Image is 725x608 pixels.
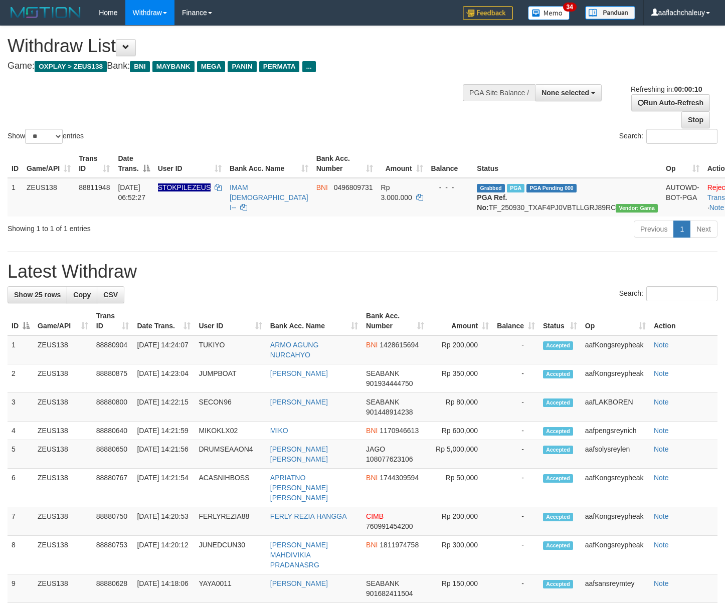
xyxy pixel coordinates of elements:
span: Copy 901448914238 to clipboard [366,408,413,416]
span: Copy 108077623106 to clipboard [366,455,413,463]
th: Status [473,149,662,178]
td: JUNEDCUN30 [195,536,266,574]
span: Copy 1811974758 to clipboard [380,541,419,549]
a: Copy [67,286,97,303]
td: ZEUS138 [34,422,92,440]
td: 88880650 [92,440,133,469]
a: ARMO AGUNG NURCAHYO [270,341,318,359]
td: aafsansreymtey [581,574,650,603]
img: panduan.png [585,6,635,20]
span: Grabbed [477,184,505,192]
span: Refreshing in: [631,85,702,93]
a: Previous [634,221,674,238]
a: CSV [97,286,124,303]
a: Stop [681,111,710,128]
span: OXPLAY > ZEUS138 [35,61,107,72]
td: ZEUS138 [34,335,92,364]
td: 88880628 [92,574,133,603]
a: [PERSON_NAME] [270,369,328,377]
td: ZEUS138 [34,393,92,422]
span: BNI [130,61,149,72]
span: BNI [366,427,378,435]
td: [DATE] 14:21:56 [133,440,195,469]
td: ACASNIHBOSS [195,469,266,507]
button: None selected [535,84,602,101]
span: CSV [103,291,118,299]
span: Vendor URL: https://trx31.1velocity.biz [616,204,658,213]
td: 6 [8,469,34,507]
td: ZEUS138 [34,536,92,574]
img: Feedback.jpg [463,6,513,20]
td: [DATE] 14:20:53 [133,507,195,536]
td: SECON96 [195,393,266,422]
td: AUTOWD-BOT-PGA [662,178,703,217]
th: ID: activate to sort column descending [8,307,34,335]
td: Rp 150,000 [428,574,493,603]
td: Rp 200,000 [428,335,493,364]
h4: Game: Bank: [8,61,473,71]
th: Game/API: activate to sort column ascending [23,149,75,178]
td: Rp 300,000 [428,536,493,574]
td: [DATE] 14:23:04 [133,364,195,393]
td: FERLYREZIA88 [195,507,266,536]
span: Nama rekening ada tanda titik/strip, harap diedit [158,183,211,191]
label: Show entries [8,129,84,144]
th: User ID: activate to sort column ascending [154,149,226,178]
a: Next [690,221,717,238]
th: Trans ID: activate to sort column ascending [75,149,114,178]
a: IMAM [DEMOGRAPHIC_DATA] I-- [230,183,308,212]
img: MOTION_logo.png [8,5,84,20]
a: [PERSON_NAME] [270,398,328,406]
span: PGA Pending [526,184,577,192]
th: Bank Acc. Name: activate to sort column ascending [226,149,312,178]
td: JUMPBOAT [195,364,266,393]
th: Op: activate to sort column ascending [581,307,650,335]
th: Amount: activate to sort column ascending [377,149,427,178]
span: Accepted [543,341,573,350]
span: CIMB [366,512,384,520]
td: ZEUS138 [34,574,92,603]
td: ZEUS138 [34,440,92,469]
td: [DATE] 14:21:59 [133,422,195,440]
span: Copy 901934444750 to clipboard [366,379,413,387]
span: PANIN [228,61,256,72]
th: ID [8,149,23,178]
span: 88811948 [79,183,110,191]
td: 88880753 [92,536,133,574]
td: Rp 350,000 [428,364,493,393]
th: User ID: activate to sort column ascending [195,307,266,335]
td: MIKOKLX02 [195,422,266,440]
th: Action [650,307,717,335]
th: Game/API: activate to sort column ascending [34,307,92,335]
th: Date Trans.: activate to sort column ascending [133,307,195,335]
span: Copy 760991454200 to clipboard [366,522,413,530]
td: TUKIYO [195,335,266,364]
td: ZEUS138 [34,507,92,536]
td: 88880767 [92,469,133,507]
a: Note [654,512,669,520]
a: APRIATNO [PERSON_NAME] [PERSON_NAME] [270,474,328,502]
span: Accepted [543,398,573,407]
span: Accepted [543,474,573,483]
td: 88880875 [92,364,133,393]
td: 88880640 [92,422,133,440]
td: - [493,469,539,507]
td: 1 [8,178,23,217]
td: ZEUS138 [34,364,92,393]
td: ZEUS138 [34,469,92,507]
span: BNI [366,541,378,549]
span: Show 25 rows [14,291,61,299]
td: Rp 600,000 [428,422,493,440]
a: 1 [673,221,690,238]
span: SEABANK [366,398,399,406]
th: Balance [427,149,473,178]
td: aafKongsreypheak [581,364,650,393]
td: 88880904 [92,335,133,364]
td: [DATE] 14:22:15 [133,393,195,422]
td: [DATE] 14:20:12 [133,536,195,574]
td: 5 [8,440,34,469]
span: Accepted [543,580,573,588]
div: PGA Site Balance / [463,84,535,101]
span: [DATE] 06:52:27 [118,183,145,201]
span: Rp 3.000.000 [381,183,412,201]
